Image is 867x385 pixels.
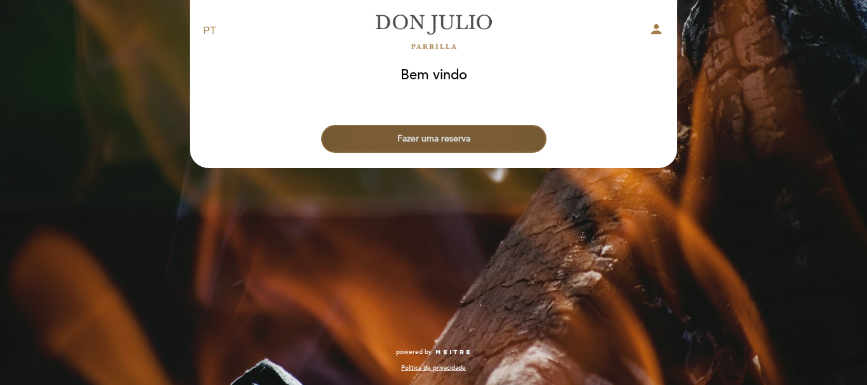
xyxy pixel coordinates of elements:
i: person [649,22,664,37]
a: powered by [396,348,471,356]
a: Política de privacidade [401,363,466,372]
button: person [649,22,664,41]
a: [PERSON_NAME] [354,14,513,49]
span: powered by [396,348,432,356]
img: MEITRE [435,349,471,356]
h1: Bem vindo [400,68,467,83]
button: Fazer uma reserva [321,125,546,153]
